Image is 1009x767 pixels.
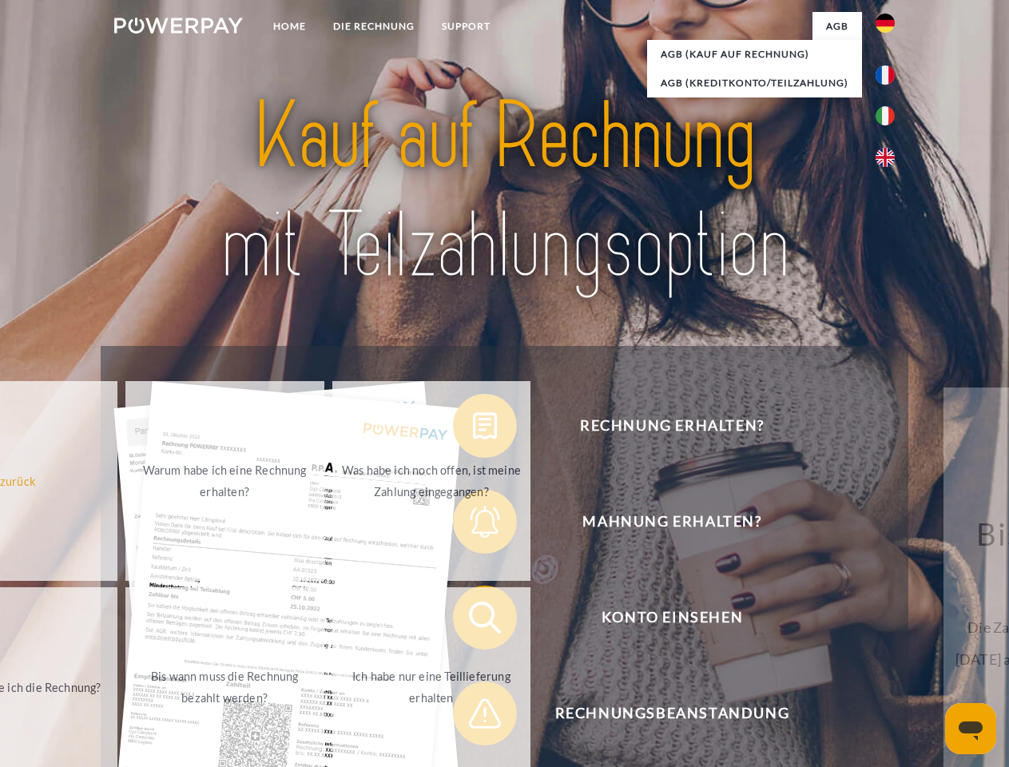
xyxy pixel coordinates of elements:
div: Was habe ich noch offen, ist meine Zahlung eingegangen? [342,459,522,503]
a: AGB (Kauf auf Rechnung) [647,40,862,69]
span: Konto einsehen [476,586,868,650]
a: Home [260,12,320,41]
button: Konto einsehen [453,586,868,650]
div: Ich habe nur eine Teillieferung erhalten [342,666,522,709]
button: Rechnungsbeanstandung [453,682,868,745]
div: Warum habe ich eine Rechnung erhalten? [135,459,315,503]
div: Bis wann muss die Rechnung bezahlt werden? [135,666,315,709]
iframe: Schaltfläche zum Öffnen des Messaging-Fensters [945,703,996,754]
img: fr [876,66,895,85]
a: AGB (Kreditkonto/Teilzahlung) [647,69,862,97]
img: title-powerpay_de.svg [153,77,856,306]
a: SUPPORT [428,12,504,41]
a: agb [812,12,862,41]
img: logo-powerpay-white.svg [114,18,243,34]
img: de [876,14,895,33]
a: DIE RECHNUNG [320,12,428,41]
span: Rechnungsbeanstandung [476,682,868,745]
a: Was habe ich noch offen, ist meine Zahlung eingegangen? [332,381,531,581]
img: en [876,148,895,167]
img: it [876,106,895,125]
